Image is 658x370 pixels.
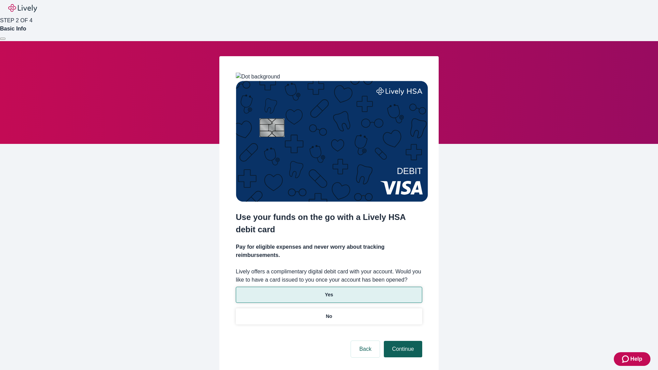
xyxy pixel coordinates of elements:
[236,268,422,284] label: Lively offers a complimentary digital debit card with your account. Would you like to have a card...
[622,355,630,363] svg: Zendesk support icon
[326,313,332,320] p: No
[236,287,422,303] button: Yes
[630,355,642,363] span: Help
[236,243,422,259] h4: Pay for eligible expenses and never worry about tracking reimbursements.
[325,291,333,298] p: Yes
[236,81,428,202] img: Debit card
[236,73,280,81] img: Dot background
[384,341,422,357] button: Continue
[8,4,37,12] img: Lively
[236,308,422,324] button: No
[351,341,380,357] button: Back
[236,211,422,236] h2: Use your funds on the go with a Lively HSA debit card
[614,352,650,366] button: Zendesk support iconHelp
